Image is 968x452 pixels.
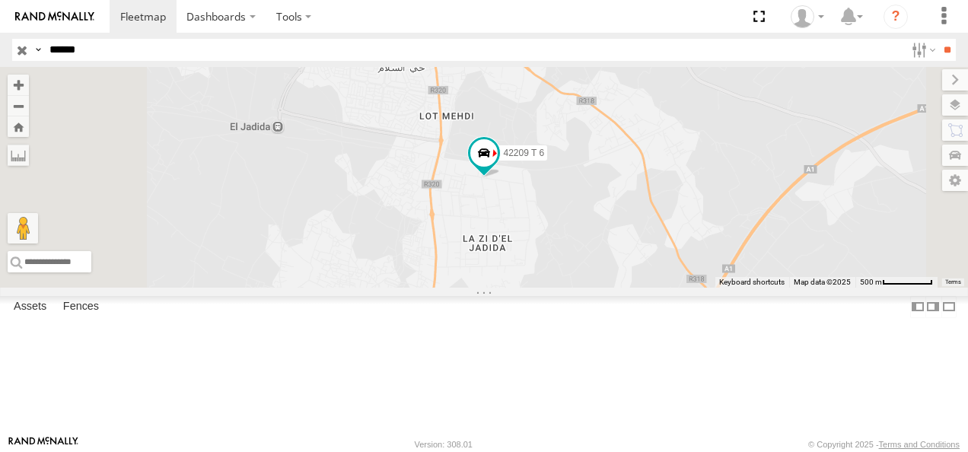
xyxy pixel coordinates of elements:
a: Terms and Conditions [879,440,960,449]
div: Branch Casa [785,5,829,28]
label: Fences [56,296,107,317]
label: Assets [6,296,54,317]
span: 42209 T 6 [504,148,545,159]
span: Map data ©2025 [794,278,851,286]
label: Dock Summary Table to the Right [925,296,941,318]
button: Drag Pegman onto the map to open Street View [8,213,38,244]
button: Keyboard shortcuts [719,277,785,288]
button: Zoom Home [8,116,29,137]
label: Map Settings [942,170,968,191]
label: Measure [8,145,29,166]
div: Version: 308.01 [415,440,473,449]
i: ? [884,5,908,29]
label: Search Filter Options [906,39,938,61]
span: 500 m [860,278,882,286]
button: Map Scale: 500 m per 63 pixels [855,277,938,288]
img: rand-logo.svg [15,11,94,22]
button: Zoom out [8,95,29,116]
label: Hide Summary Table [941,296,957,318]
div: © Copyright 2025 - [808,440,960,449]
label: Search Query [32,39,44,61]
a: Terms (opens in new tab) [945,279,961,285]
button: Zoom in [8,75,29,95]
a: Visit our Website [8,437,78,452]
label: Dock Summary Table to the Left [910,296,925,318]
